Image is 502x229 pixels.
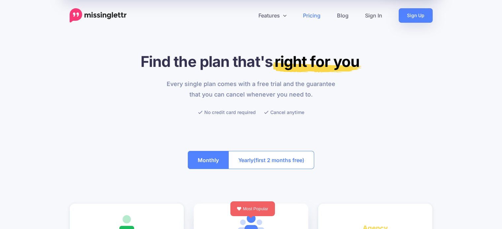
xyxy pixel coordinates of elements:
[163,79,339,100] p: Every single plan comes with a free trial and the guarantee that you can cancel whenever you need...
[230,201,275,216] div: Most Popular
[329,8,357,23] a: Blog
[295,8,329,23] a: Pricing
[253,155,304,165] span: (first 2 months free)
[188,151,229,169] button: Monthly
[357,8,390,23] a: Sign In
[264,108,304,116] li: Cancel anytime
[198,108,256,116] li: No credit card required
[399,8,433,23] a: Sign Up
[228,151,314,169] button: Yearly(first 2 months free)
[70,52,433,71] h1: Find the plan that's
[250,8,295,23] a: Features
[70,8,127,23] a: Home
[273,52,361,72] mark: right for you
